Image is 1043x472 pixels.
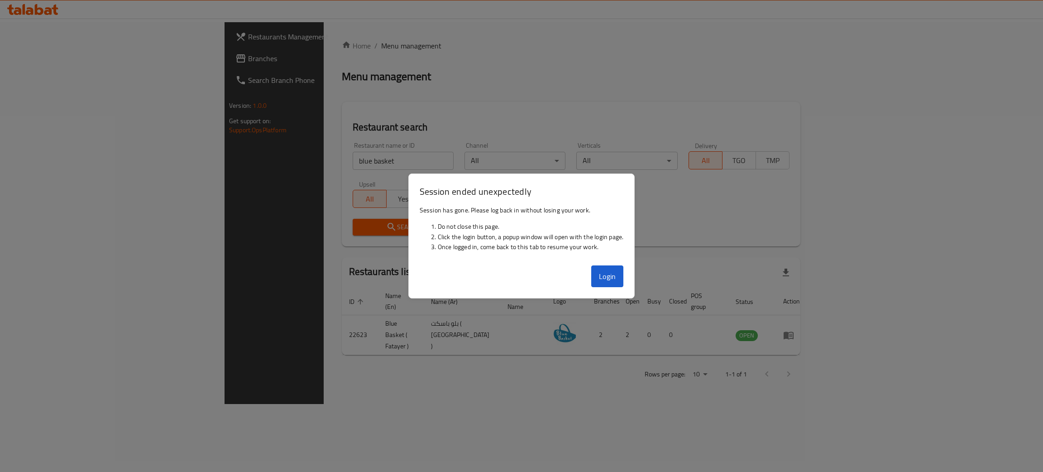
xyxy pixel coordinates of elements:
button: Login [591,265,624,287]
div: Session has gone. Please log back in without losing your work. [409,202,635,262]
li: Do not close this page. [438,222,624,231]
li: Once logged in, come back to this tab to resume your work. [438,242,624,252]
h3: Session ended unexpectedly [420,185,624,198]
li: Click the login button, a popup window will open with the login page. [438,232,624,242]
